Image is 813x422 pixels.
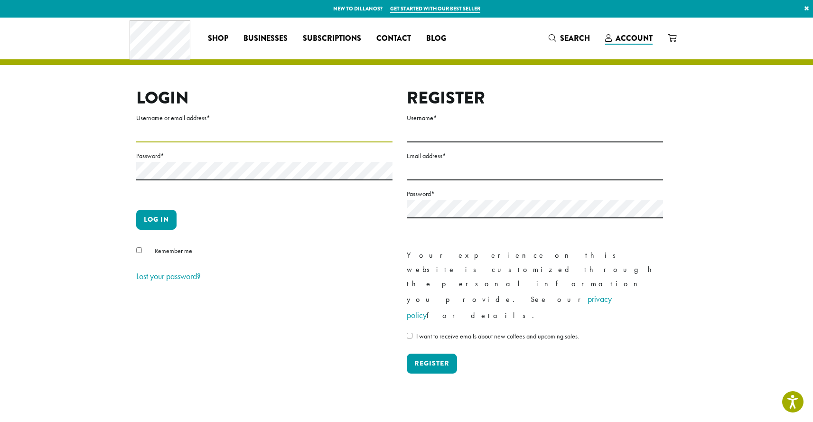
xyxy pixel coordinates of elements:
a: Shop [200,31,236,46]
a: Get started with our best seller [390,5,480,13]
h2: Login [136,88,392,108]
label: Username or email address [136,112,392,124]
input: I want to receive emails about new coffees and upcoming sales. [407,333,412,338]
span: Contact [376,33,411,45]
span: Remember me [155,246,192,255]
span: Search [560,33,590,44]
a: Lost your password? [136,271,201,281]
label: Email address [407,150,663,162]
button: Register [407,354,457,374]
p: Your experience on this website is customized through the personal information you provide. See o... [407,248,663,323]
span: Blog [426,33,446,45]
label: Username [407,112,663,124]
h2: Register [407,88,663,108]
span: Shop [208,33,228,45]
span: I want to receive emails about new coffees and upcoming sales. [416,332,579,340]
a: privacy policy [407,293,612,320]
span: Businesses [243,33,288,45]
span: Subscriptions [303,33,361,45]
button: Log in [136,210,177,230]
label: Password [407,188,663,200]
span: Account [616,33,653,44]
label: Password [136,150,392,162]
a: Search [541,30,598,46]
